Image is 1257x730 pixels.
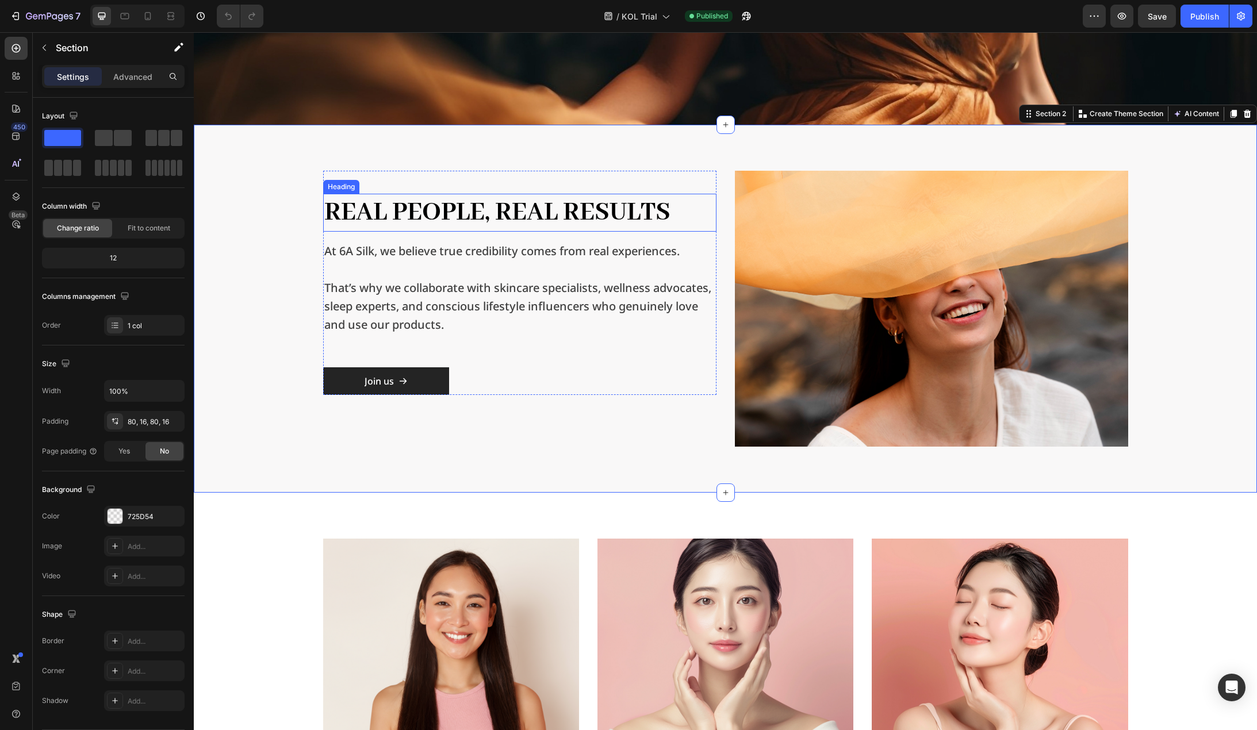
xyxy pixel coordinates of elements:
[42,320,61,331] div: Order
[160,446,169,456] span: No
[128,321,182,331] div: 1 col
[113,71,152,83] p: Advanced
[42,446,98,456] div: Page padding
[896,76,969,87] p: Create Theme Section
[1190,10,1219,22] div: Publish
[42,666,65,676] div: Corner
[56,41,150,55] p: Section
[194,32,1257,730] iframe: Design area
[57,223,99,233] span: Change ratio
[42,607,79,623] div: Shape
[977,75,1028,89] button: AI Content
[42,199,103,214] div: Column width
[1218,674,1245,701] div: Open Intercom Messenger
[678,506,934,698] img: Alt Image
[42,289,132,305] div: Columns management
[105,381,184,401] input: Auto
[404,506,660,698] img: Alt Image
[128,512,182,522] div: 725D54
[696,11,728,21] span: Published
[541,139,934,414] img: Alt Image
[128,417,182,427] div: 80, 16, 80, 16
[622,10,657,22] span: KOL Trial
[128,666,182,677] div: Add...
[42,571,60,581] div: Video
[1138,5,1176,28] button: Save
[75,9,81,23] p: 7
[11,122,28,132] div: 450
[42,482,98,498] div: Background
[217,5,263,28] div: Undo/Redo
[1148,11,1167,21] span: Save
[118,446,130,456] span: Yes
[42,511,60,521] div: Color
[44,250,182,266] div: 12
[128,636,182,647] div: Add...
[128,541,182,552] div: Add...
[128,696,182,706] div: Add...
[57,71,89,83] p: Settings
[128,223,170,233] span: Fit to content
[5,5,86,28] button: 7
[129,506,385,698] img: Alt Image
[42,386,61,396] div: Width
[42,696,68,706] div: Shadow
[128,571,182,582] div: Add...
[42,541,62,551] div: Image
[42,109,81,124] div: Layout
[840,76,875,87] div: Section 2
[42,416,68,427] div: Padding
[42,636,64,646] div: Border
[42,356,72,372] div: Size
[1181,5,1229,28] button: Publish
[9,210,28,220] div: Beta
[616,10,619,22] span: /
